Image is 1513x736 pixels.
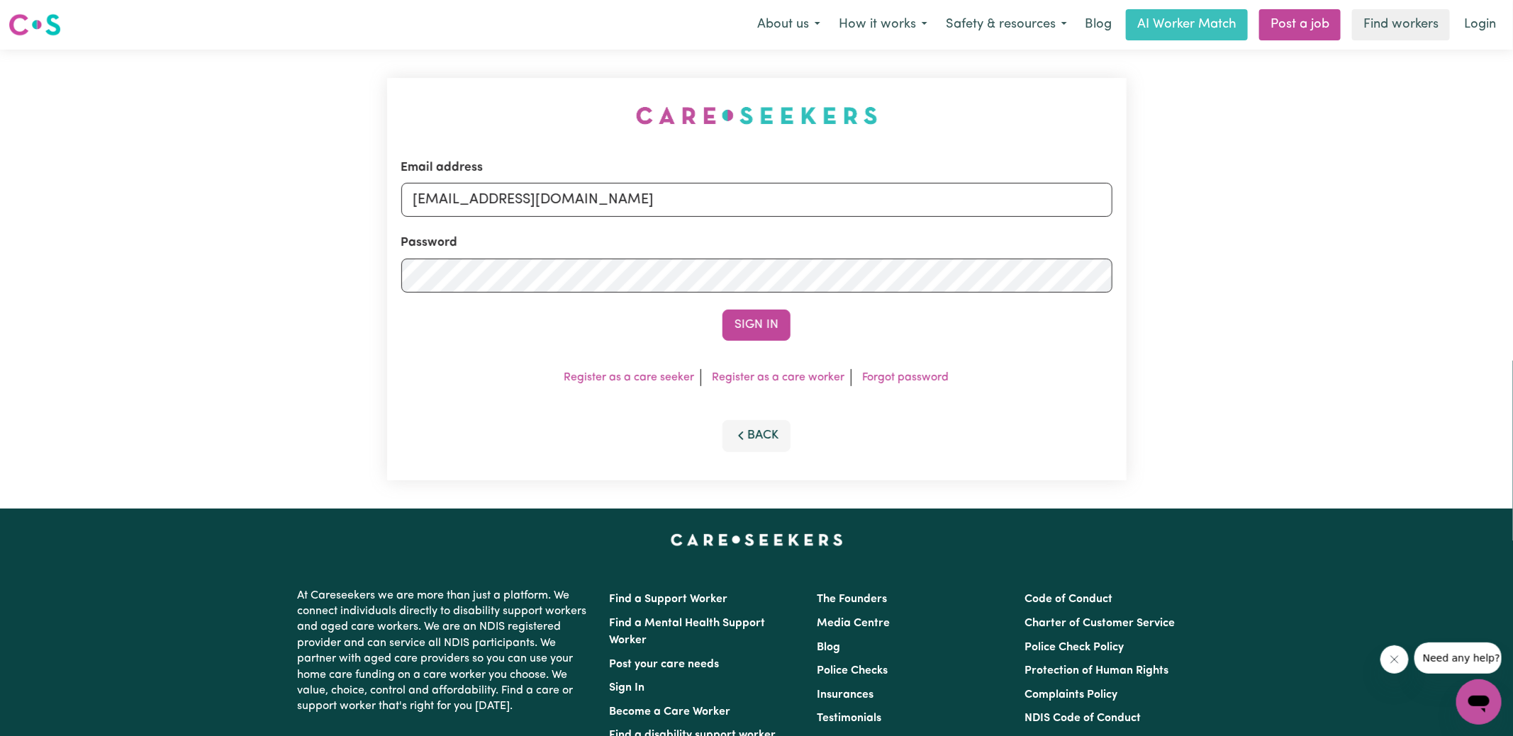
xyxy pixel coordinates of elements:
a: The Founders [817,594,887,605]
iframe: Close message [1380,645,1409,674]
a: Become a Care Worker [609,706,730,718]
a: Careseekers logo [9,9,61,41]
a: Post a job [1259,9,1341,40]
a: Complaints Policy [1025,689,1118,701]
a: Code of Conduct [1025,594,1113,605]
a: Forgot password [863,372,949,383]
iframe: Message from company [1414,642,1502,674]
button: Safety & resources [937,10,1076,40]
input: Email address [401,183,1112,217]
label: Password [401,234,458,252]
button: Back [722,420,791,451]
a: Find a Mental Health Support Worker [609,618,765,646]
a: Post your care needs [609,659,719,670]
a: Sign In [609,682,644,693]
a: AI Worker Match [1126,9,1248,40]
button: About us [748,10,830,40]
a: Register as a care worker [713,372,845,383]
a: Find a Support Worker [609,594,727,605]
a: Protection of Human Rights [1025,665,1169,676]
a: Media Centre [817,618,890,629]
a: Blog [817,642,840,653]
a: Insurances [817,689,873,701]
button: Sign In [722,310,791,341]
a: Testimonials [817,713,881,724]
iframe: Button to launch messaging window [1456,679,1502,725]
a: Find workers [1352,9,1450,40]
a: NDIS Code of Conduct [1025,713,1141,724]
button: How it works [830,10,937,40]
a: Charter of Customer Service [1025,618,1176,629]
a: Register as a care seeker [564,372,695,383]
a: Blog [1076,9,1120,40]
p: At Careseekers we are more than just a platform. We connect individuals directly to disability su... [297,582,592,720]
a: Careseekers home page [671,534,843,545]
label: Email address [401,159,484,177]
a: Login [1456,9,1504,40]
a: Police Check Policy [1025,642,1124,653]
img: Careseekers logo [9,12,61,38]
a: Police Checks [817,665,888,676]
